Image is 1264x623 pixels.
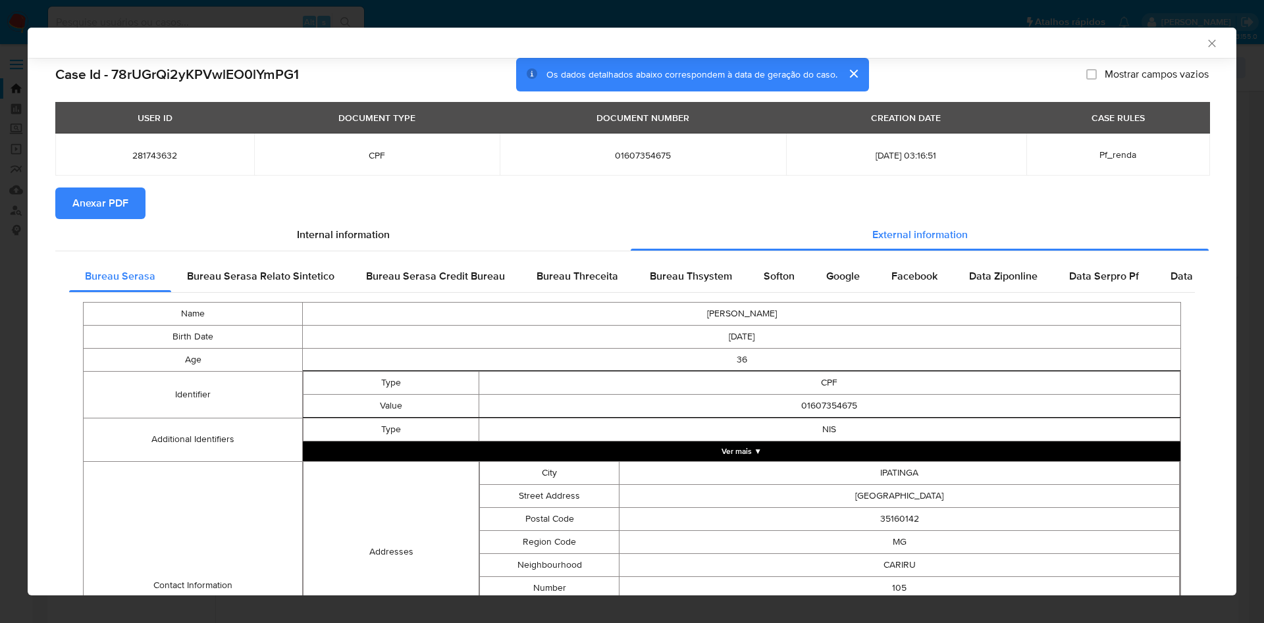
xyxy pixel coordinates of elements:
td: Identifier [84,371,303,418]
td: Age [84,348,303,371]
td: CPF [479,371,1180,394]
td: Value [303,394,479,417]
td: 01607354675 [479,394,1180,417]
span: Pf_renda [1099,148,1136,161]
span: Bureau Serasa Relato Sintetico [187,268,334,284]
span: Data Serpro Pf [1069,268,1139,284]
td: NIS [479,418,1180,441]
input: Mostrar campos vazios [1086,69,1097,80]
td: Postal Code [479,507,619,530]
span: 01607354675 [515,149,770,161]
span: Bureau Threceita [537,268,618,284]
span: Bureau Serasa [85,268,155,284]
td: 35160142 [619,507,1180,530]
td: [GEOGRAPHIC_DATA] [619,484,1180,507]
button: cerrar [837,58,869,89]
td: Birth Date [84,325,303,348]
span: [DATE] 03:16:51 [802,149,1011,161]
td: Region Code [479,530,619,553]
span: Data Ziponline [969,268,1038,284]
span: Mostrar campos vazios [1105,68,1209,81]
span: Bureau Thsystem [650,268,732,284]
div: DOCUMENT NUMBER [589,107,697,129]
td: [PERSON_NAME] [303,302,1181,325]
span: CPF [270,149,484,161]
td: Neighbourhood [479,553,619,576]
td: Street Address [479,484,619,507]
span: Google [826,268,860,284]
div: USER ID [130,107,180,129]
span: Os dados detalhados abaixo correspondem à data de geração do caso. [546,68,837,81]
td: Name [84,302,303,325]
div: Detailed info [55,219,1209,251]
td: [DATE] [303,325,1181,348]
span: Facebook [891,268,937,284]
button: Anexar PDF [55,187,145,219]
button: Fechar a janela [1205,37,1217,49]
span: Anexar PDF [72,189,128,218]
td: IPATINGA [619,461,1180,484]
td: 36 [303,348,1181,371]
td: 105 [619,576,1180,599]
span: Softon [764,268,795,284]
span: 281743632 [71,149,238,161]
td: MG [619,530,1180,553]
h2: Case Id - 78rUGrQi2yKPVwlEO0lYmPG1 [55,66,299,83]
td: Type [303,371,479,394]
div: DOCUMENT TYPE [330,107,423,129]
span: External information [872,227,968,242]
td: Number [479,576,619,599]
td: Type [303,418,479,441]
span: Bureau Serasa Credit Bureau [366,268,505,284]
span: Data Serpro Pj [1171,268,1240,284]
button: Expand array [303,441,1180,461]
div: CREATION DATE [863,107,949,129]
div: CASE RULES [1084,107,1153,129]
td: Additional Identifiers [84,418,303,461]
div: closure-recommendation-modal [28,28,1236,595]
td: City [479,461,619,484]
td: CARIRU [619,553,1180,576]
div: Detailed external info [69,261,1195,292]
span: Internal information [297,227,390,242]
